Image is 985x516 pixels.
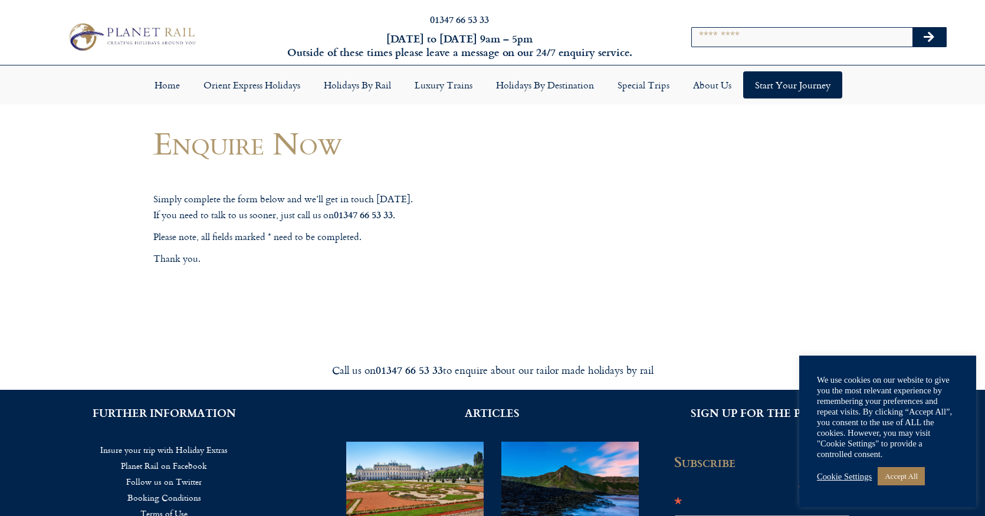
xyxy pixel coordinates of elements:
h2: ARTICLES [346,407,639,418]
button: Search [912,28,947,47]
div: indicates required [674,479,850,494]
div: We use cookies on our website to give you the most relevant experience by remembering your prefer... [817,374,958,459]
a: Holidays by Destination [484,71,606,98]
a: Luxury Trains [403,71,484,98]
h2: SIGN UP FOR THE PLANET RAIL NEWSLETTER [674,407,967,418]
a: Insure your trip with Holiday Extras [18,442,311,458]
img: Planet Rail Train Holidays Logo [64,20,199,53]
h1: Enquire Now [153,126,596,160]
a: Holidays by Rail [312,71,403,98]
nav: Menu [6,71,979,98]
h2: Subscribe [674,453,857,470]
a: About Us [681,71,743,98]
a: Booking Conditions [18,489,311,505]
a: Cookie Settings [817,471,872,482]
a: Accept All [878,467,925,485]
a: 01347 66 53 33 [430,12,489,26]
a: Special Trips [606,71,681,98]
h6: [DATE] to [DATE] 9am – 5pm Outside of these times please leave a message on our 24/7 enquiry serv... [265,32,654,60]
div: Call us on to enquire about our tailor made holidays by rail [162,363,823,377]
strong: 01347 66 53 33 [376,362,443,377]
a: Planet Rail on Facebook [18,458,311,474]
h2: FURTHER INFORMATION [18,407,311,418]
strong: 01347 66 53 33 [334,208,393,221]
a: Follow us on Twitter [18,474,311,489]
a: Start your Journey [743,71,842,98]
a: Home [143,71,192,98]
a: Orient Express Holidays [192,71,312,98]
p: Simply complete the form below and we’ll get in touch [DATE]. If you need to talk to us sooner, j... [153,192,596,222]
p: Thank you. [153,251,596,267]
p: Please note, all fields marked * need to be completed. [153,229,596,245]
